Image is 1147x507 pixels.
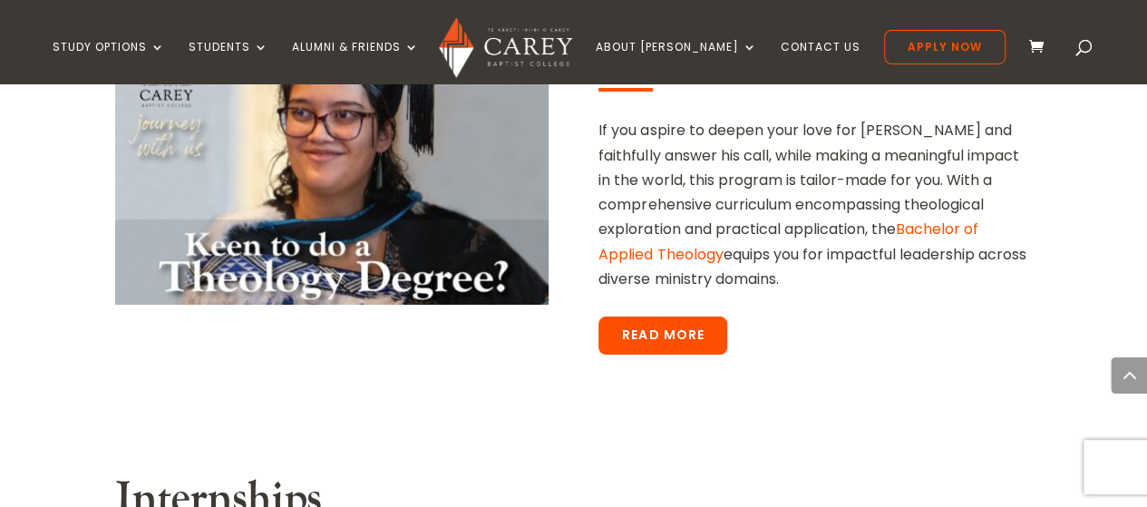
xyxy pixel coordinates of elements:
a: Students [189,41,268,83]
a: About [PERSON_NAME] [596,41,757,83]
a: Study Options [53,41,165,83]
a: Read More [598,317,727,355]
p: If you aspire to deepen your love for [PERSON_NAME] and faithfully answer his call, while making ... [598,118,1032,290]
img: Carey Baptist College [439,17,572,78]
a: Bachelor of Applied Theology [598,219,977,264]
a: Alumni & Friends [292,41,419,83]
img: Bachelor of Applied Theology_2023 [115,15,549,305]
a: Contact Us [781,41,860,83]
a: Apply Now [884,30,1006,64]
